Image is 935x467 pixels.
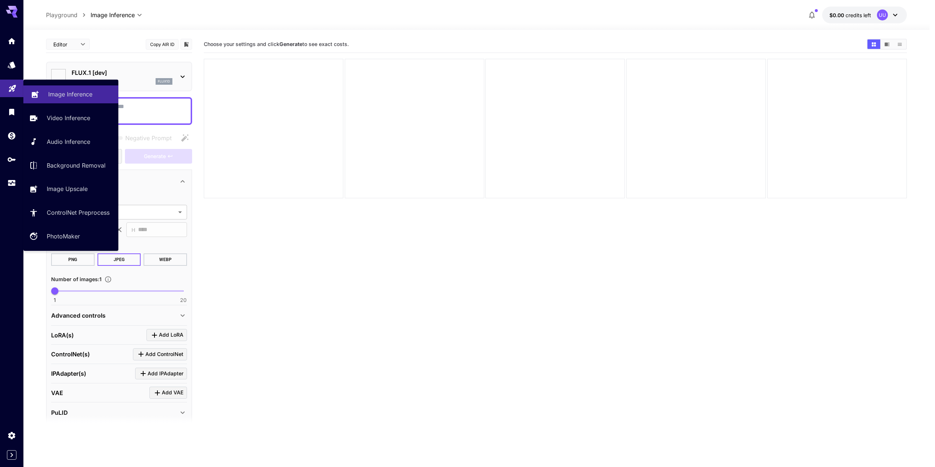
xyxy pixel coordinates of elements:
[893,39,906,49] button: Show media in list view
[7,107,16,116] div: Library
[7,60,16,69] div: Models
[149,387,187,399] button: Click to add VAE
[51,253,95,266] button: PNG
[51,408,68,417] p: PuLID
[47,208,110,217] p: ControlNet Preprocess
[46,11,91,19] nav: breadcrumb
[53,41,76,48] span: Editor
[23,156,118,174] a: Background Removal
[7,431,16,440] div: Settings
[23,109,118,127] a: Video Inference
[135,368,187,380] button: Click to add IPAdapter
[158,79,170,84] p: flux1d
[98,253,141,266] button: JPEG
[23,204,118,222] a: ControlNet Preprocess
[183,40,190,49] button: Add to library
[148,369,183,378] span: Add IPAdapter
[47,161,106,170] p: Background Removal
[23,227,118,245] a: PhotoMaker
[162,388,183,397] span: Add VAE
[54,296,56,304] span: 1
[51,350,90,359] p: ControlNet(s)
[23,180,118,198] a: Image Upscale
[829,12,846,18] span: $0.00
[8,84,17,93] div: Playground
[877,9,888,20] div: UU
[159,330,183,340] span: Add LoRA
[144,253,187,266] button: WEBP
[145,350,183,359] span: Add ControlNet
[829,11,871,19] div: $0.00
[48,90,92,99] p: Image Inference
[146,39,179,50] button: Copy AIR ID
[46,11,77,19] p: Playground
[47,184,88,193] p: Image Upscale
[72,68,172,77] p: FLUX.1 [dev]
[867,39,880,49] button: Show media in grid view
[51,276,102,282] span: Number of images : 1
[7,155,16,164] div: API Keys
[47,114,90,122] p: Video Inference
[7,131,16,140] div: Wallet
[51,388,63,397] p: VAE
[23,133,118,151] a: Audio Inference
[7,37,16,46] div: Home
[279,41,302,47] b: Generate
[102,276,115,283] button: Specify how many images to generate in a single request. Each image generation will be charged se...
[47,137,90,146] p: Audio Inference
[204,41,349,47] span: Choose your settings and click to see exact costs.
[51,369,86,378] p: IPAdapter(s)
[91,11,135,19] span: Image Inference
[146,329,187,341] button: Click to add LoRA
[51,311,106,320] p: Advanced controls
[23,85,118,103] a: Image Inference
[133,348,187,360] button: Click to add ControlNet
[846,12,871,18] span: credits left
[7,450,16,460] button: Expand sidebar
[822,7,907,23] button: $0.00
[51,331,74,340] p: LoRA(s)
[131,226,135,234] span: H
[111,133,178,142] span: Negative prompts are not compatible with the selected model.
[180,296,187,304] span: 20
[125,134,172,142] span: Negative Prompt
[881,39,893,49] button: Show media in video view
[867,39,907,50] div: Show media in grid viewShow media in video viewShow media in list view
[47,232,80,241] p: PhotoMaker
[7,179,16,188] div: Usage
